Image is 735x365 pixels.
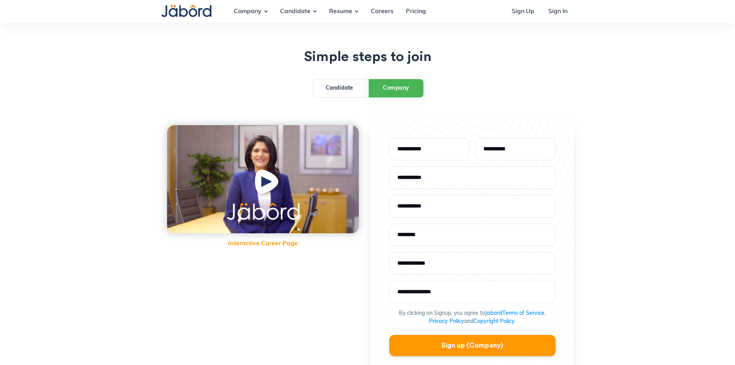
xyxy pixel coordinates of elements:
[228,1,268,22] div: Company
[429,319,464,324] a: Privacy Policy
[313,80,365,97] a: Candidate
[399,309,546,326] p: By clicking on Signup, you agree to , and .
[167,125,359,233] a: open lightbox
[400,1,432,22] a: Pricing
[365,1,400,22] a: Careers
[274,1,317,22] div: Candidate
[253,168,282,199] img: Play Button
[161,239,365,248] div: Interactive Career Page
[167,125,359,233] img: Company Career Page
[326,84,353,92] div: Candidate
[383,84,409,92] div: Company
[485,311,502,316] span: Jabord
[485,311,544,316] a: JabordTerms of Service
[389,138,556,356] form: Create your account
[542,1,574,22] a: Sign In
[161,5,211,17] img: Jabord Candidate
[161,49,574,65] h1: Simple steps to join
[505,1,541,22] a: Sign Up
[323,1,358,22] div: Resume
[389,335,556,356] a: Sign up (Company)
[368,79,423,97] a: Company
[473,319,515,324] a: Copyright Policy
